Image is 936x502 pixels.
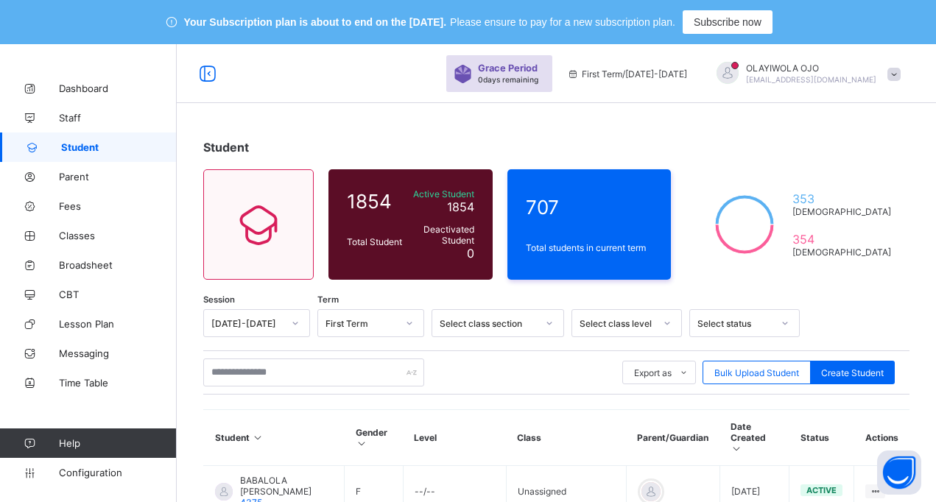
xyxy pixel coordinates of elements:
[326,318,397,329] div: First Term
[345,410,404,466] th: Gender
[789,410,854,466] th: Status
[746,63,876,74] span: OLAYIWOLA OJO
[211,318,283,329] div: [DATE]-[DATE]
[694,16,761,28] span: Subscribe now
[59,347,177,359] span: Messaging
[343,233,406,251] div: Total Student
[403,410,506,466] th: Level
[59,259,177,271] span: Broadsheet
[59,467,176,478] span: Configuration
[59,289,177,300] span: CBT
[877,450,921,495] button: Open asap
[746,75,876,84] span: [EMAIL_ADDRESS][DOMAIN_NAME]
[526,242,653,253] span: Total students in current term
[792,247,891,258] span: [DEMOGRAPHIC_DATA]
[697,318,773,329] div: Select status
[454,65,472,83] img: sticker-purple.71386a28dfed39d6af7621340158ba97.svg
[59,112,177,124] span: Staff
[478,63,538,74] span: Grace Period
[506,410,626,466] th: Class
[203,140,249,155] span: Student
[567,68,687,79] span: session/term information
[59,82,177,94] span: Dashboard
[184,16,446,28] span: Your Subscription plan is about to end on the [DATE].
[317,294,339,305] span: Term
[821,367,884,378] span: Create Student
[714,367,799,378] span: Bulk Upload Student
[204,410,345,466] th: Student
[59,437,176,449] span: Help
[731,443,743,454] i: Sort in Ascending Order
[792,232,891,247] span: 354
[409,188,474,199] span: Active Student
[59,377,177,389] span: Time Table
[240,475,333,497] span: BABALOLA [PERSON_NAME]
[526,196,653,219] span: 707
[634,367,672,378] span: Export as
[203,294,235,305] span: Session
[854,410,909,466] th: Actions
[580,318,655,329] div: Select class level
[792,206,891,217] span: [DEMOGRAPHIC_DATA]
[347,190,402,213] span: 1854
[478,75,538,84] span: 0 days remaining
[626,410,719,466] th: Parent/Guardian
[59,318,177,330] span: Lesson Plan
[59,230,177,241] span: Classes
[59,200,177,212] span: Fees
[719,410,789,466] th: Date Created
[450,16,675,28] span: Please ensure to pay for a new subscription plan.
[447,199,474,214] span: 1854
[59,171,177,183] span: Parent
[806,485,837,495] span: active
[409,224,474,246] span: Deactivated Student
[61,141,177,153] span: Student
[702,62,908,86] div: OLAYIWOLAOJO
[467,246,474,261] span: 0
[792,191,891,206] span: 353
[440,318,537,329] div: Select class section
[252,432,264,443] i: Sort in Ascending Order
[356,438,368,449] i: Sort in Ascending Order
